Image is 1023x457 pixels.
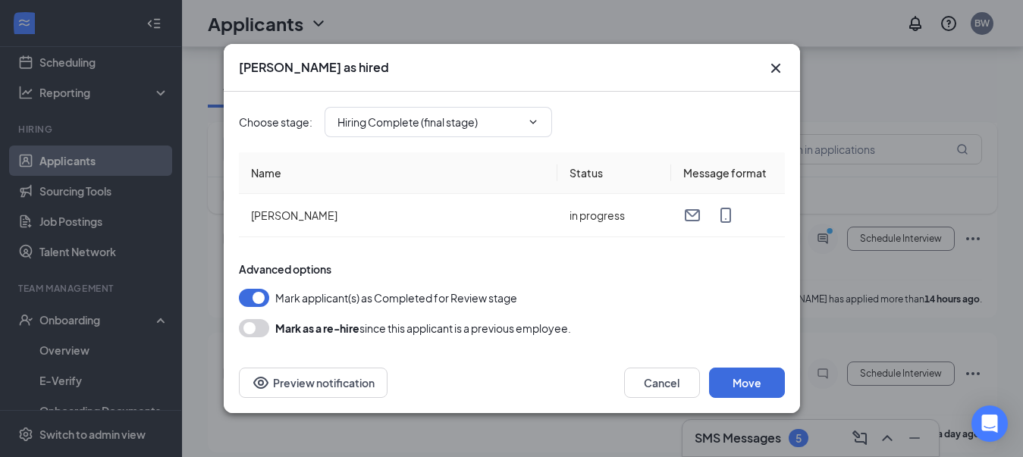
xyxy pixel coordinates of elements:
b: Mark as a re-hire [275,321,359,335]
h3: [PERSON_NAME] as hired [239,59,389,76]
div: Open Intercom Messenger [971,405,1008,442]
svg: MobileSms [717,206,735,224]
div: Advanced options [239,261,785,277]
button: Close [767,59,785,77]
button: Cancel [624,368,700,398]
span: Choose stage : [239,114,312,130]
svg: Cross [767,59,785,77]
div: since this applicant is a previous employee. [275,319,571,337]
button: Preview notificationEye [239,368,388,398]
th: Message format [671,152,785,194]
button: Move [709,368,785,398]
span: Mark applicant(s) as Completed for Review stage [275,289,517,307]
th: Status [557,152,671,194]
th: Name [239,152,557,194]
svg: ChevronDown [527,116,539,128]
svg: Email [683,206,701,224]
td: in progress [557,194,671,237]
svg: Eye [252,374,270,392]
span: [PERSON_NAME] [251,208,337,222]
